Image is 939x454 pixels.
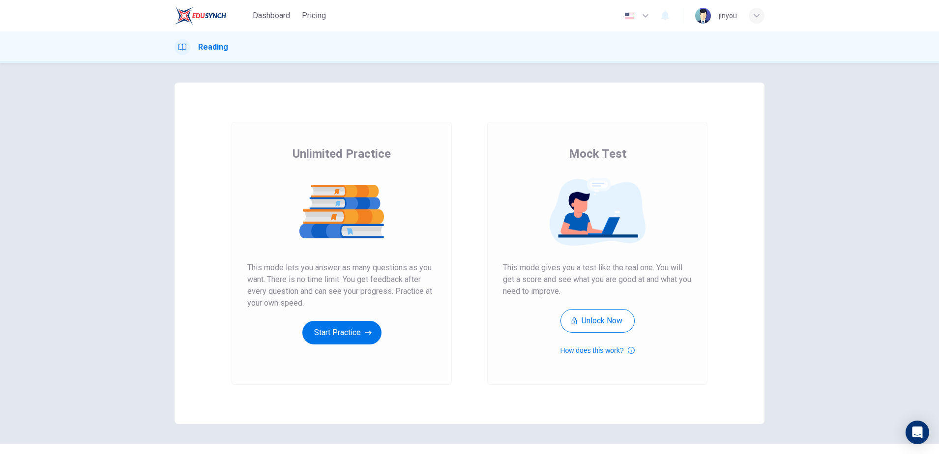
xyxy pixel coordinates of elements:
span: Dashboard [253,10,290,22]
button: Dashboard [249,7,294,25]
img: en [623,12,636,20]
img: EduSynch logo [175,6,226,26]
span: This mode gives you a test like the real one. You will get a score and see what you are good at a... [503,262,692,297]
span: This mode lets you answer as many questions as you want. There is no time limit. You get feedback... [247,262,436,309]
h1: Reading [198,41,228,53]
span: Unlimited Practice [293,146,391,162]
div: Open Intercom Messenger [906,421,929,444]
a: EduSynch logo [175,6,249,26]
span: Pricing [302,10,326,22]
button: Pricing [298,7,330,25]
div: jinyou [719,10,737,22]
button: Unlock Now [560,309,635,333]
button: How does this work? [560,344,634,356]
button: Start Practice [302,321,381,344]
span: Mock Test [569,146,626,162]
img: Profile picture [695,8,711,24]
